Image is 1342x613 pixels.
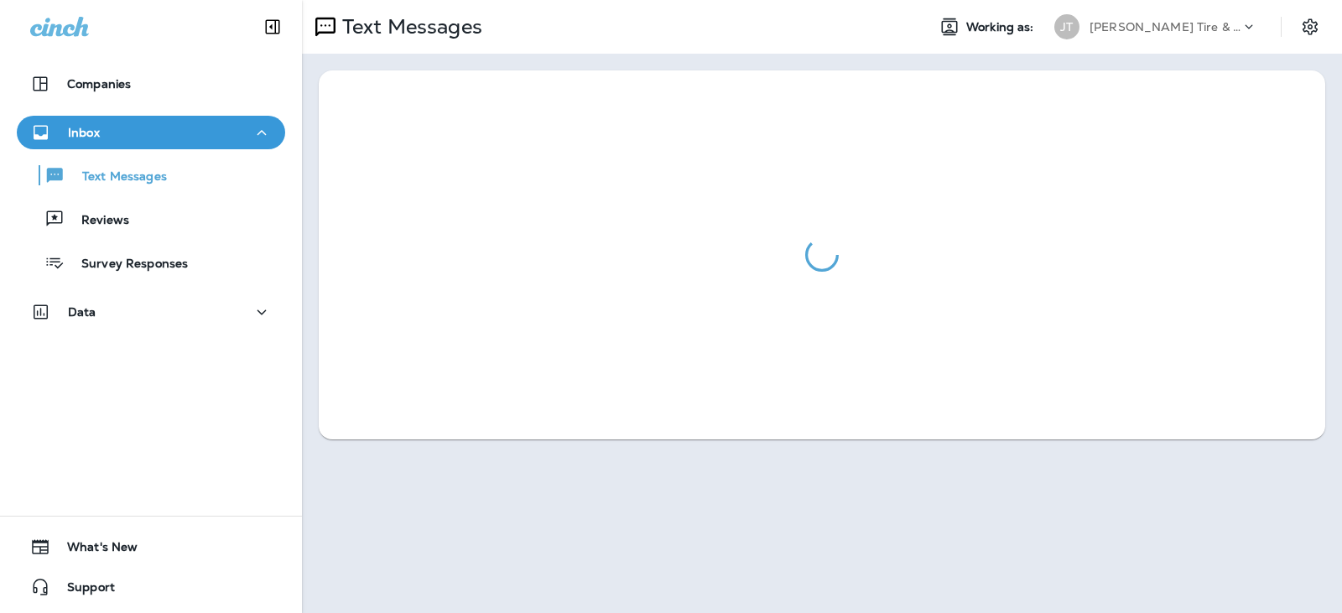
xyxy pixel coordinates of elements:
[1090,20,1241,34] p: [PERSON_NAME] Tire & Auto
[17,245,285,280] button: Survey Responses
[50,540,138,560] span: What's New
[65,169,167,185] p: Text Messages
[249,10,296,44] button: Collapse Sidebar
[17,295,285,329] button: Data
[1054,14,1079,39] div: JT
[68,126,100,139] p: Inbox
[67,77,131,91] p: Companies
[966,20,1038,34] span: Working as:
[17,67,285,101] button: Companies
[17,116,285,149] button: Inbox
[68,305,96,319] p: Data
[335,14,482,39] p: Text Messages
[17,158,285,193] button: Text Messages
[65,257,188,273] p: Survey Responses
[50,580,115,600] span: Support
[65,213,129,229] p: Reviews
[1295,12,1325,42] button: Settings
[17,530,285,564] button: What's New
[17,570,285,604] button: Support
[17,201,285,236] button: Reviews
